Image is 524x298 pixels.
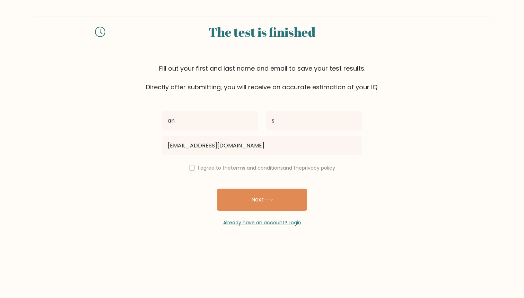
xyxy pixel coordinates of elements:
[223,219,301,226] a: Already have an account? Login
[266,111,362,130] input: Last name
[198,164,335,171] label: I agree to the and the
[162,111,258,130] input: First name
[302,164,335,171] a: privacy policy
[114,22,410,41] div: The test is finished
[231,164,283,171] a: terms and conditions
[217,189,307,211] button: Next
[33,64,491,92] div: Fill out your first and last name and email to save your test results. Directly after submitting,...
[162,136,362,155] input: Email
